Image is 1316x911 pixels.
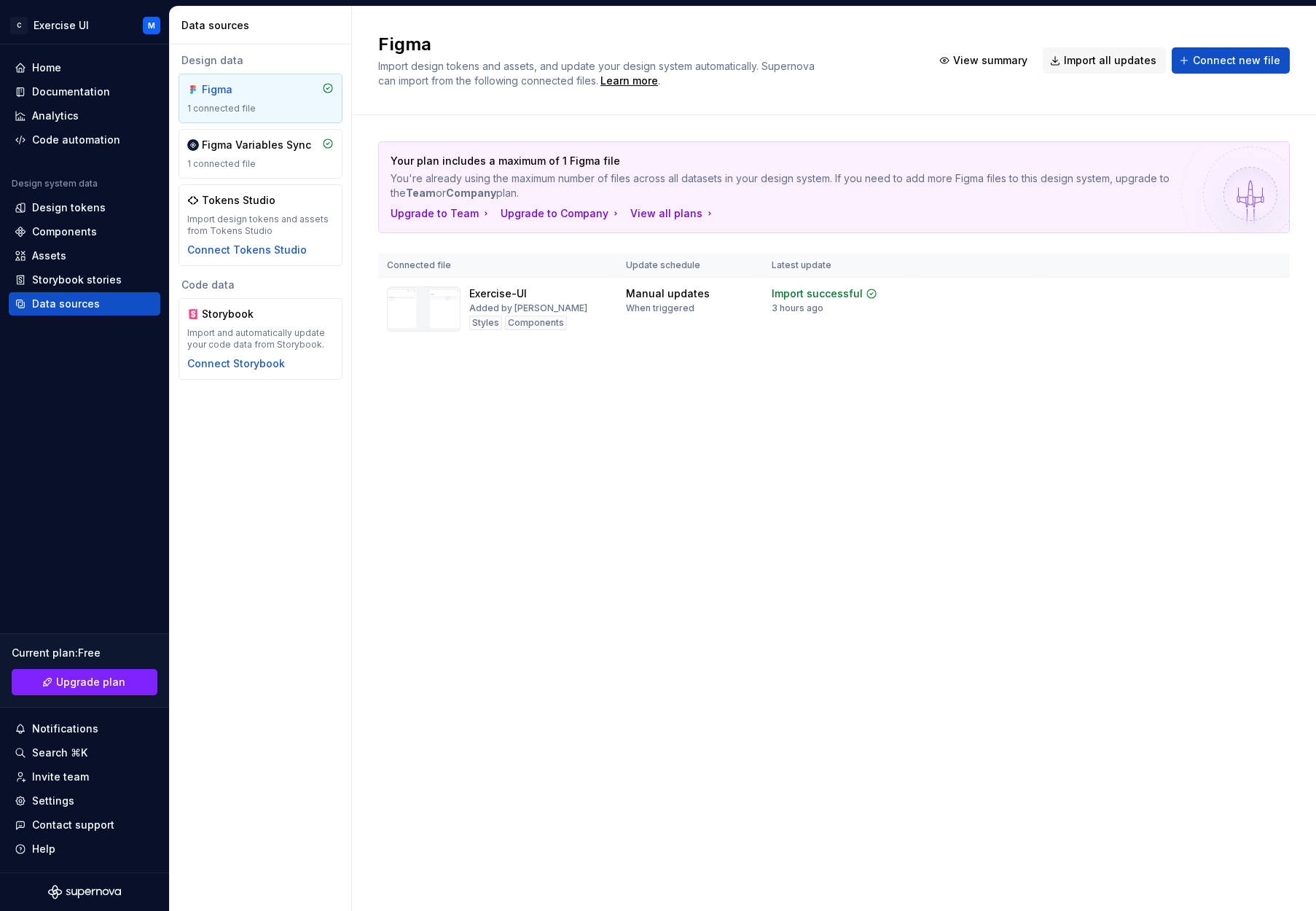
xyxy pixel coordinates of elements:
[617,254,763,278] th: Update schedule
[32,60,61,75] div: Home
[9,196,160,219] a: Design tokens
[9,104,160,128] a: Analytics
[12,178,98,189] div: Design system data
[391,171,1175,200] p: You're already using the maximum number of files across all datasets in your design system. If yo...
[32,842,55,856] div: Help
[391,206,492,221] button: Upgrade to Team
[600,74,658,88] a: Learn more
[32,818,114,832] div: Contact support
[9,789,160,813] a: Settings
[9,128,160,152] a: Code automation
[9,741,160,765] button: Search ⌘K
[9,80,160,103] a: Documentation
[501,206,622,221] button: Upgrade to Company
[32,224,97,239] div: Components
[391,154,1175,168] p: Your plan includes a maximum of 1 Figma file
[9,765,160,789] a: Invite team
[469,302,587,314] div: Added by [PERSON_NAME]
[32,297,100,311] div: Data sources
[32,200,106,215] div: Design tokens
[32,746,87,760] div: Search ⌘K
[32,109,79,123] div: Analytics
[9,244,160,267] a: Assets
[772,302,823,314] div: 3 hours ago
[446,187,496,199] b: Company
[179,184,342,266] a: Tokens StudioImport design tokens and assets from Tokens StudioConnect Tokens Studio
[56,675,125,689] span: Upgrade plan
[598,76,660,87] span: .
[932,47,1037,74] button: View summary
[202,193,275,208] div: Tokens Studio
[9,56,160,79] a: Home
[505,316,567,330] div: Components
[32,249,66,263] div: Assets
[181,18,345,33] div: Data sources
[469,286,527,301] div: Exercise-UI
[187,214,334,237] div: Import design tokens and assets from Tokens Studio
[10,17,28,34] div: C
[12,646,157,660] div: Current plan : Free
[9,220,160,243] a: Components
[187,356,285,371] button: Connect Storybook
[630,206,716,221] button: View all plans
[1193,53,1280,68] span: Connect new file
[626,286,710,301] div: Manual updates
[179,53,342,68] div: Design data
[32,85,110,99] div: Documentation
[953,53,1027,68] span: View summary
[12,669,157,695] a: Upgrade plan
[32,273,122,287] div: Storybook stories
[626,302,694,314] div: When triggered
[148,20,155,31] div: M
[32,770,89,784] div: Invite team
[179,278,342,292] div: Code data
[179,74,342,123] a: Figma1 connected file
[9,292,160,316] a: Data sources
[763,254,914,278] th: Latest update
[3,9,166,41] button: CExercise UIM
[1064,53,1156,68] span: Import all updates
[202,307,272,321] div: Storybook
[202,82,272,97] div: Figma
[32,722,98,736] div: Notifications
[34,18,89,33] div: Exercise UI
[187,327,334,351] div: Import and automatically update your code data from Storybook.
[187,243,307,257] button: Connect Tokens Studio
[378,254,617,278] th: Connected file
[32,133,120,147] div: Code automation
[179,129,342,179] a: Figma Variables Sync1 connected file
[179,298,342,380] a: StorybookImport and automatically update your code data from Storybook.Connect Storybook
[187,158,334,170] div: 1 connected file
[9,268,160,292] a: Storybook stories
[9,717,160,740] button: Notifications
[378,33,914,56] h2: Figma
[469,316,502,330] div: Styles
[48,885,121,899] svg: Supernova Logo
[406,187,436,199] b: Team
[187,103,334,114] div: 1 connected file
[1043,47,1166,74] button: Import all updates
[772,286,863,301] div: Import successful
[32,794,74,808] div: Settings
[378,60,818,87] span: Import design tokens and assets, and update your design system automatically. Supernova can impor...
[1172,47,1290,74] button: Connect new file
[9,813,160,837] button: Contact support
[9,837,160,861] button: Help
[202,138,311,152] div: Figma Variables Sync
